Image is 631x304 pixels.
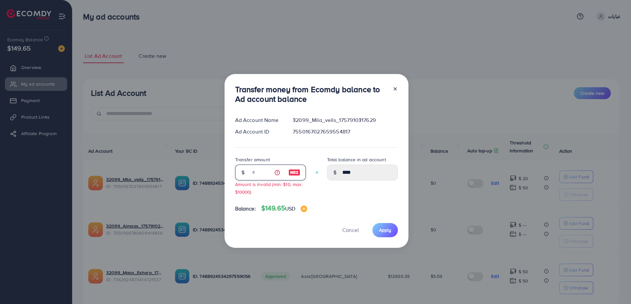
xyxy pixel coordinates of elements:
h4: $149.65 [261,204,308,212]
img: image [301,206,307,212]
img: image [288,169,300,176]
button: Cancel [334,223,367,237]
span: USD [285,205,295,212]
span: Balance: [235,205,256,212]
h3: Transfer money from Ecomdy balance to Ad account balance [235,85,387,104]
button: Apply [372,223,398,237]
small: Amount is invalid (min: $10, max: $10000) [235,181,303,195]
div: Ad Account Name [230,116,288,124]
span: Apply [379,227,391,233]
label: Transfer amount [235,156,270,163]
div: Ad Account ID [230,128,288,135]
span: Cancel [342,226,359,234]
div: 32099_Mila_veils_1757910317629 [287,116,403,124]
label: Total balance in ad account [327,156,386,163]
div: 7550167027659554817 [287,128,403,135]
